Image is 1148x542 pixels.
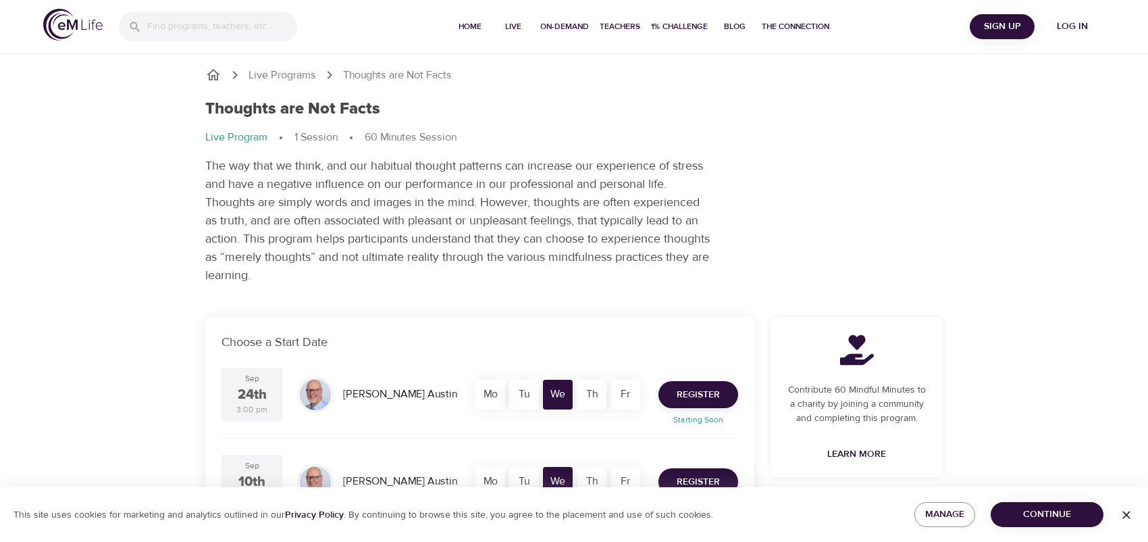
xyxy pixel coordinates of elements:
[822,442,891,467] a: Learn More
[249,68,316,83] a: Live Programs
[509,467,539,497] div: Tu
[205,130,943,146] nav: breadcrumb
[238,472,265,492] div: 10th
[540,20,589,34] span: On-Demand
[205,99,380,119] h1: Thoughts are Not Facts
[285,509,344,521] a: Privacy Policy
[925,506,964,523] span: Manage
[677,387,720,403] span: Register
[454,20,486,34] span: Home
[762,20,829,34] span: The Connection
[543,380,573,410] div: We
[658,468,738,495] button: Register
[1040,14,1105,39] button: Log in
[658,381,738,408] button: Register
[970,14,1035,39] button: Sign Up
[991,502,1103,527] button: Continue
[543,467,573,497] div: We
[365,130,456,145] p: 60 Minutes Session
[221,333,738,351] p: Choose a Start Date
[577,380,606,410] div: Th
[245,460,259,472] div: Sep
[205,67,943,83] nav: breadcrumb
[497,20,529,34] span: Live
[205,157,712,285] p: The way that we think, and our habitual thought patterns can increase our experience of stress an...
[238,385,267,405] div: 24th
[914,502,975,527] button: Manage
[205,130,267,145] p: Live Program
[650,414,746,426] p: Starting Soon
[787,383,927,426] p: Contribute 60 Mindful Minutes to a charity by joining a community and completing this program.
[245,373,259,385] div: Sep
[1001,506,1093,523] span: Continue
[610,467,640,497] div: Fr
[827,446,886,463] span: Learn More
[975,18,1029,35] span: Sign Up
[719,20,751,34] span: Blog
[338,468,463,495] div: [PERSON_NAME] Austin
[343,68,452,83] p: Thoughts are Not Facts
[236,404,267,416] div: 3:00 pm
[651,20,708,34] span: 1% Challenge
[1045,18,1099,35] span: Log in
[577,467,606,497] div: Th
[338,381,463,408] div: [PERSON_NAME] Austin
[294,130,338,145] p: 1 Session
[475,467,505,497] div: Mo
[677,474,720,491] span: Register
[147,12,297,41] input: Find programs, teachers, etc...
[509,380,539,410] div: Tu
[43,9,103,41] img: logo
[610,380,640,410] div: Fr
[475,380,505,410] div: Mo
[600,20,640,34] span: Teachers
